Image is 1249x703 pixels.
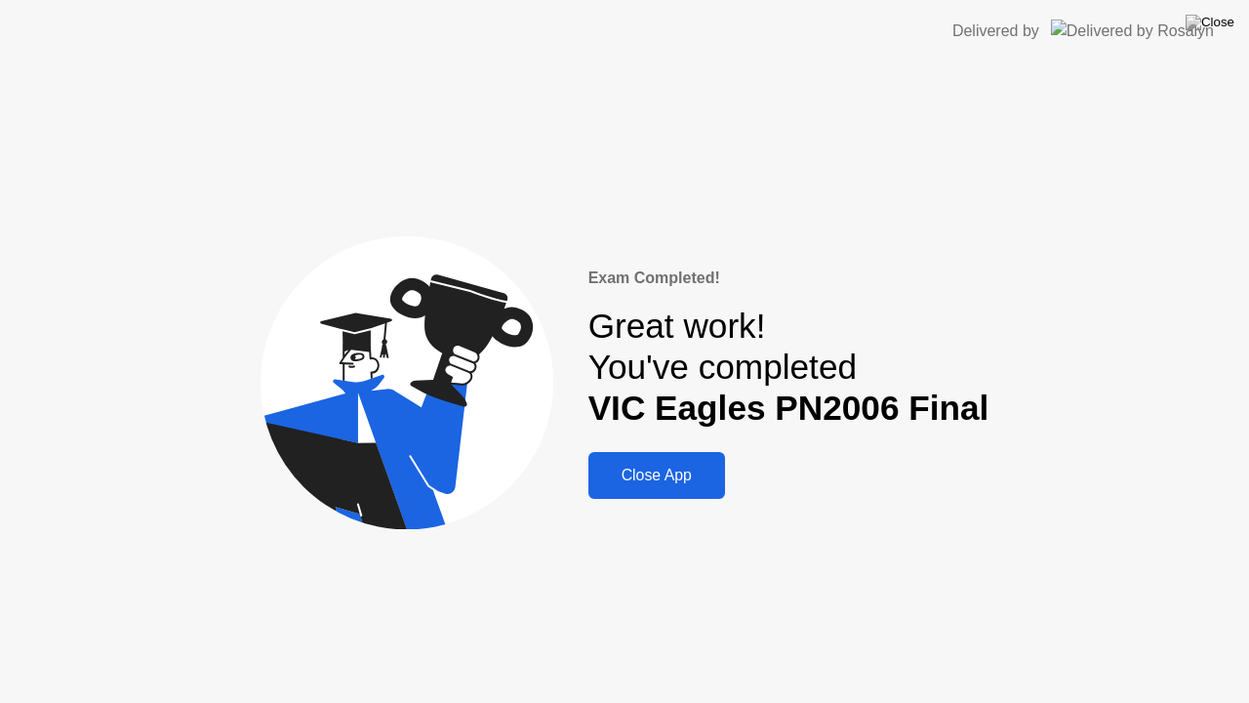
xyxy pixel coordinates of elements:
[588,389,989,427] b: VIC Eagles PN2006 Final
[952,20,1039,43] div: Delivered by
[594,467,719,484] div: Close App
[1186,15,1234,30] img: Close
[588,267,989,290] div: Exam Completed!
[588,452,725,499] button: Close App
[588,306,989,430] div: Great work! You've completed
[1051,20,1214,42] img: Delivered by Rosalyn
